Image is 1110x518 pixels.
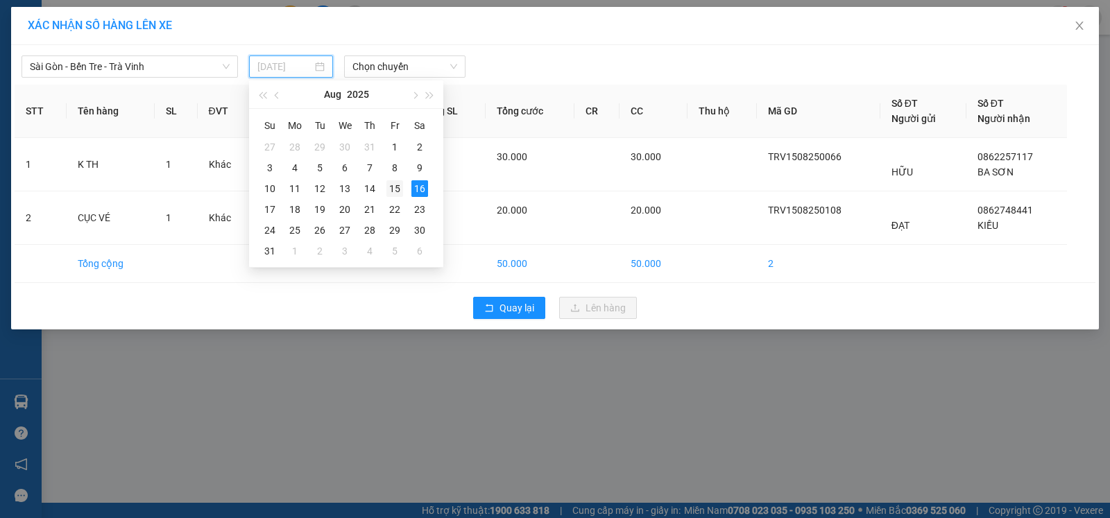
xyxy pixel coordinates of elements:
[386,222,403,239] div: 29
[357,241,382,261] td: 2025-09-04
[307,178,332,199] td: 2025-08-12
[155,85,198,138] th: SL
[386,243,403,259] div: 5
[891,98,918,109] span: Số ĐT
[688,85,756,138] th: Thu hộ
[977,151,1033,162] span: 0862257117
[977,113,1030,124] span: Người nhận
[382,178,407,199] td: 2025-08-15
[382,137,407,157] td: 2025-08-01
[15,138,67,191] td: 1
[411,201,428,218] div: 23
[287,222,303,239] div: 25
[307,241,332,261] td: 2025-09-02
[311,222,328,239] div: 26
[499,300,534,316] span: Quay lại
[282,178,307,199] td: 2025-08-11
[382,114,407,137] th: Fr
[977,205,1033,216] span: 0862748441
[484,303,494,314] span: rollback
[977,98,1004,109] span: Số ĐT
[257,199,282,220] td: 2025-08-17
[332,178,357,199] td: 2025-08-13
[282,157,307,178] td: 2025-08-04
[411,245,486,283] td: 2
[336,180,353,197] div: 13
[361,222,378,239] div: 28
[486,245,574,283] td: 50.000
[282,241,307,261] td: 2025-09-01
[257,157,282,178] td: 2025-08-03
[407,220,432,241] td: 2025-08-30
[287,180,303,197] div: 11
[768,205,842,216] span: TRV1508250108
[257,114,282,137] th: Su
[311,201,328,218] div: 19
[332,199,357,220] td: 2025-08-20
[382,220,407,241] td: 2025-08-29
[166,212,171,223] span: 1
[262,159,278,176] div: 3
[620,85,688,138] th: CC
[262,139,278,155] div: 27
[262,201,278,218] div: 17
[407,137,432,157] td: 2025-08-02
[357,114,382,137] th: Th
[198,138,255,191] td: Khác
[287,243,303,259] div: 1
[15,191,67,245] td: 2
[407,199,432,220] td: 2025-08-23
[332,220,357,241] td: 2025-08-27
[407,178,432,199] td: 2025-08-16
[307,220,332,241] td: 2025-08-26
[386,201,403,218] div: 22
[407,114,432,137] th: Sa
[282,114,307,137] th: Mo
[332,137,357,157] td: 2025-07-30
[347,80,369,108] button: 2025
[411,139,428,155] div: 2
[407,157,432,178] td: 2025-08-09
[67,138,155,191] td: K TH
[1074,20,1085,31] span: close
[977,220,998,231] span: KIỀU
[382,157,407,178] td: 2025-08-08
[357,199,382,220] td: 2025-08-21
[411,180,428,197] div: 16
[282,220,307,241] td: 2025-08-25
[336,222,353,239] div: 27
[166,159,171,170] span: 1
[262,222,278,239] div: 24
[311,139,328,155] div: 29
[262,180,278,197] div: 10
[386,139,403,155] div: 1
[357,157,382,178] td: 2025-08-07
[631,205,661,216] span: 20.000
[311,180,328,197] div: 12
[768,151,842,162] span: TRV1508250066
[411,222,428,239] div: 30
[757,85,880,138] th: Mã GD
[287,159,303,176] div: 4
[307,114,332,137] th: Tu
[620,245,688,283] td: 50.000
[257,220,282,241] td: 2025-08-24
[336,201,353,218] div: 20
[411,243,428,259] div: 6
[287,139,303,155] div: 28
[198,85,255,138] th: ĐVT
[287,201,303,218] div: 18
[282,137,307,157] td: 2025-07-28
[411,85,486,138] th: Tổng SL
[307,137,332,157] td: 2025-07-29
[262,243,278,259] div: 31
[357,137,382,157] td: 2025-07-31
[382,241,407,261] td: 2025-09-05
[282,199,307,220] td: 2025-08-18
[486,85,574,138] th: Tổng cước
[559,297,637,319] button: uploadLên hàng
[977,166,1014,178] span: BA SƠN
[311,159,328,176] div: 5
[411,159,428,176] div: 9
[361,201,378,218] div: 21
